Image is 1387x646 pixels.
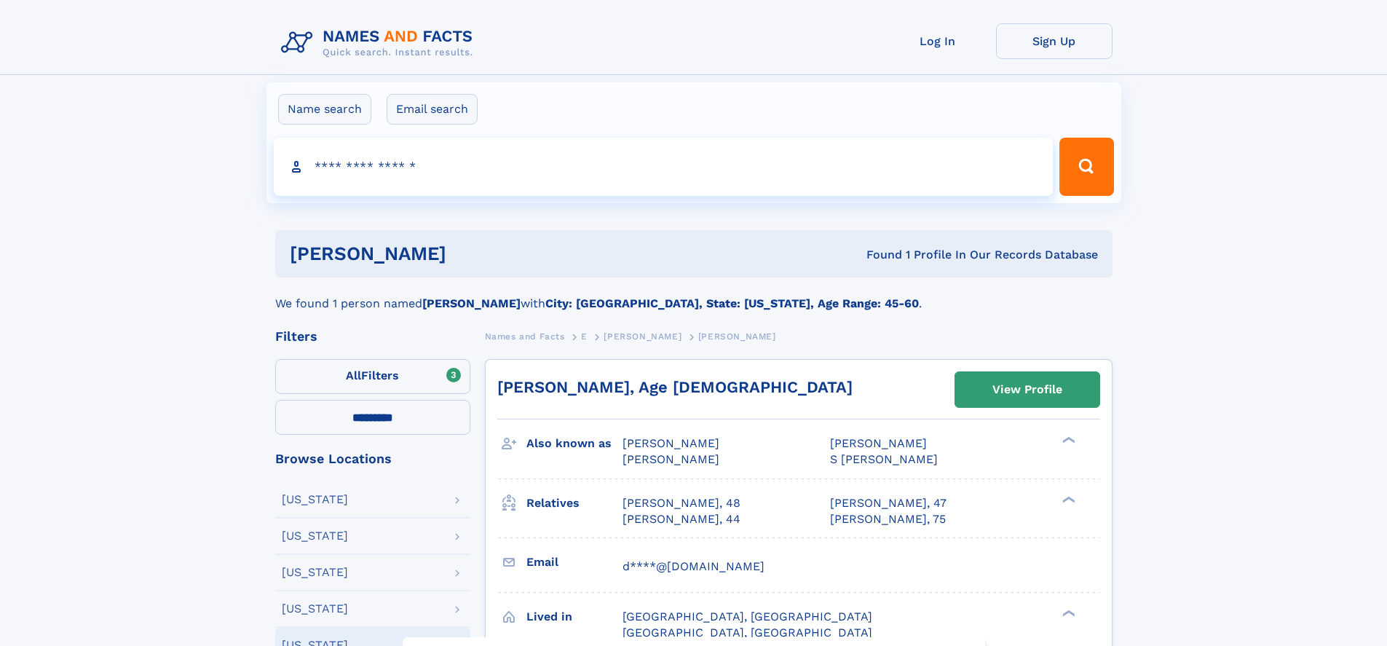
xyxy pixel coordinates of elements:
[604,331,681,342] span: [PERSON_NAME]
[623,452,719,466] span: [PERSON_NAME]
[526,604,623,629] h3: Lived in
[275,330,470,343] div: Filters
[282,530,348,542] div: [US_STATE]
[623,626,872,639] span: [GEOGRAPHIC_DATA], [GEOGRAPHIC_DATA]
[830,452,938,466] span: S [PERSON_NAME]
[1059,436,1076,445] div: ❯
[275,277,1113,312] div: We found 1 person named with .
[275,452,470,465] div: Browse Locations
[623,436,719,450] span: [PERSON_NAME]
[656,247,1098,263] div: Found 1 Profile In Our Records Database
[497,378,853,396] a: [PERSON_NAME], Age [DEMOGRAPHIC_DATA]
[422,296,521,310] b: [PERSON_NAME]
[387,94,478,125] label: Email search
[290,245,657,263] h1: [PERSON_NAME]
[880,23,996,59] a: Log In
[1059,138,1113,196] button: Search Button
[623,495,740,511] a: [PERSON_NAME], 48
[526,491,623,516] h3: Relatives
[282,603,348,615] div: [US_STATE]
[830,511,946,527] a: [PERSON_NAME], 75
[485,327,565,345] a: Names and Facts
[526,431,623,456] h3: Also known as
[604,327,681,345] a: [PERSON_NAME]
[581,331,588,342] span: E
[1059,495,1076,504] div: ❯
[992,373,1062,406] div: View Profile
[1059,608,1076,618] div: ❯
[545,296,919,310] b: City: [GEOGRAPHIC_DATA], State: [US_STATE], Age Range: 45-60
[698,331,776,342] span: [PERSON_NAME]
[830,495,947,511] a: [PERSON_NAME], 47
[282,494,348,505] div: [US_STATE]
[346,369,361,382] span: All
[275,359,470,394] label: Filters
[275,23,485,63] img: Logo Names and Facts
[623,511,740,527] a: [PERSON_NAME], 44
[996,23,1113,59] a: Sign Up
[830,436,927,450] span: [PERSON_NAME]
[278,94,371,125] label: Name search
[623,610,872,623] span: [GEOGRAPHIC_DATA], [GEOGRAPHIC_DATA]
[526,550,623,575] h3: Email
[581,327,588,345] a: E
[282,567,348,578] div: [US_STATE]
[274,138,1054,196] input: search input
[955,372,1099,407] a: View Profile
